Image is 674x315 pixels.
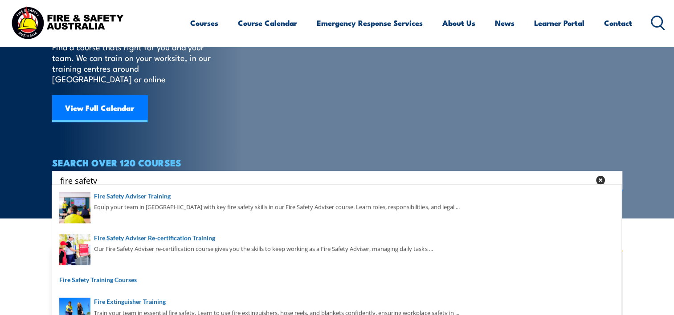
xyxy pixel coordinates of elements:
[52,95,147,122] a: View Full Calendar
[442,11,475,35] a: About Us
[59,275,614,285] a: Fire Safety Training Courses
[190,11,218,35] a: Courses
[59,191,614,201] a: Fire Safety Adviser Training
[317,11,423,35] a: Emergency Response Services
[604,11,632,35] a: Contact
[238,11,297,35] a: Course Calendar
[52,41,215,84] p: Find a course thats right for you and your team. We can train on your worksite, in our training c...
[52,157,622,167] h4: SEARCH OVER 120 COURSES
[59,297,614,307] a: Fire Extinguisher Training
[59,233,614,243] a: Fire Safety Adviser Re-certification Training
[607,174,619,186] button: Search magnifier button
[534,11,584,35] a: Learner Portal
[495,11,515,35] a: News
[62,174,592,186] form: Search form
[60,174,590,187] input: Search input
